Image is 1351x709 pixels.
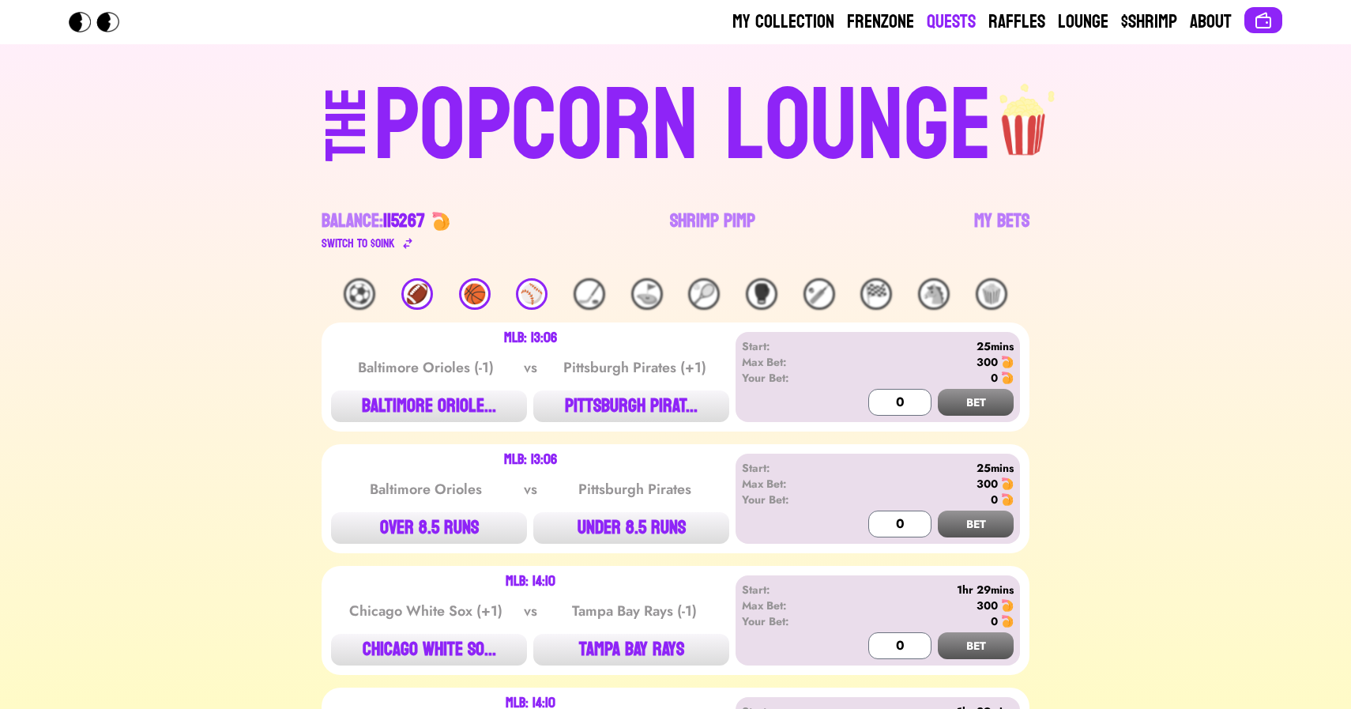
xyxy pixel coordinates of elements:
img: Popcorn [69,12,132,32]
button: UNDER 8.5 RUNS [533,512,729,544]
img: popcorn [992,70,1057,158]
a: About [1190,9,1232,35]
div: Tampa Bay Rays (-1) [555,600,714,622]
div: 🏒 [574,278,605,310]
div: Baltimore Orioles (-1) [346,356,506,379]
a: $Shrimp [1121,9,1177,35]
div: Your Bet: [742,613,833,629]
div: Your Bet: [742,492,833,507]
a: Raffles [988,9,1045,35]
div: Start: [742,460,833,476]
div: Switch to $ OINK [322,234,395,253]
div: 0 [991,370,998,386]
div: Pittsburgh Pirates (+1) [555,356,714,379]
div: THE [318,88,375,193]
div: 🏏 [803,278,835,310]
button: BET [938,389,1014,416]
div: Balance: [322,209,425,234]
div: Start: [742,582,833,598]
img: 🍤 [431,212,450,231]
div: ⚽️ [344,278,375,310]
button: BET [938,511,1014,537]
div: MLB: 13:06 [504,332,557,345]
button: CHICAGO WHITE SO... [331,634,527,666]
div: 0 [991,492,998,507]
div: vs [521,356,540,379]
button: BET [938,632,1014,659]
div: Baltimore Orioles [346,478,506,500]
div: Chicago White Sox (+1) [346,600,506,622]
div: POPCORN LOUNGE [374,76,992,177]
div: Start: [742,338,833,354]
div: 🏀 [459,278,491,310]
div: 🥊 [746,278,777,310]
img: 🍤 [1001,371,1014,384]
div: 300 [977,476,998,492]
div: Pittsburgh Pirates [555,478,714,500]
img: 🍤 [1001,356,1014,368]
button: BALTIMORE ORIOLE... [331,390,527,422]
a: Shrimp Pimp [670,209,755,253]
img: 🍤 [1001,493,1014,506]
div: vs [521,478,540,500]
img: 🍤 [1001,477,1014,490]
a: Lounge [1058,9,1108,35]
div: 🎾 [688,278,720,310]
div: 0 [991,613,998,629]
div: ⛳️ [631,278,663,310]
img: Connect wallet [1254,11,1273,30]
button: TAMPA BAY RAYS [533,634,729,666]
div: Your Bet: [742,370,833,386]
div: 🐴 [918,278,950,310]
span: 115267 [383,204,425,238]
a: My Bets [974,209,1029,253]
div: ⚾️ [516,278,548,310]
div: Max Bet: [742,476,833,492]
div: 1hr 29mins [833,582,1014,598]
a: Frenzone [847,9,914,35]
a: My Collection [732,9,834,35]
img: 🍤 [1001,599,1014,612]
div: 25mins [833,338,1014,354]
div: 300 [977,598,998,613]
div: 🏁 [860,278,892,310]
div: MLB: 14:10 [506,575,555,588]
a: Quests [927,9,976,35]
div: 🍿 [976,278,1007,310]
img: 🍤 [1001,615,1014,628]
div: 🏈 [401,278,433,310]
div: Max Bet: [742,598,833,613]
div: Max Bet: [742,354,833,370]
button: PITTSBURGH PIRAT... [533,390,729,422]
button: OVER 8.5 RUNS [331,512,527,544]
div: 300 [977,354,998,370]
a: THEPOPCORN LOUNGEpopcorn [189,70,1162,177]
div: MLB: 13:06 [504,454,557,466]
div: 25mins [833,460,1014,476]
div: vs [521,600,540,622]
